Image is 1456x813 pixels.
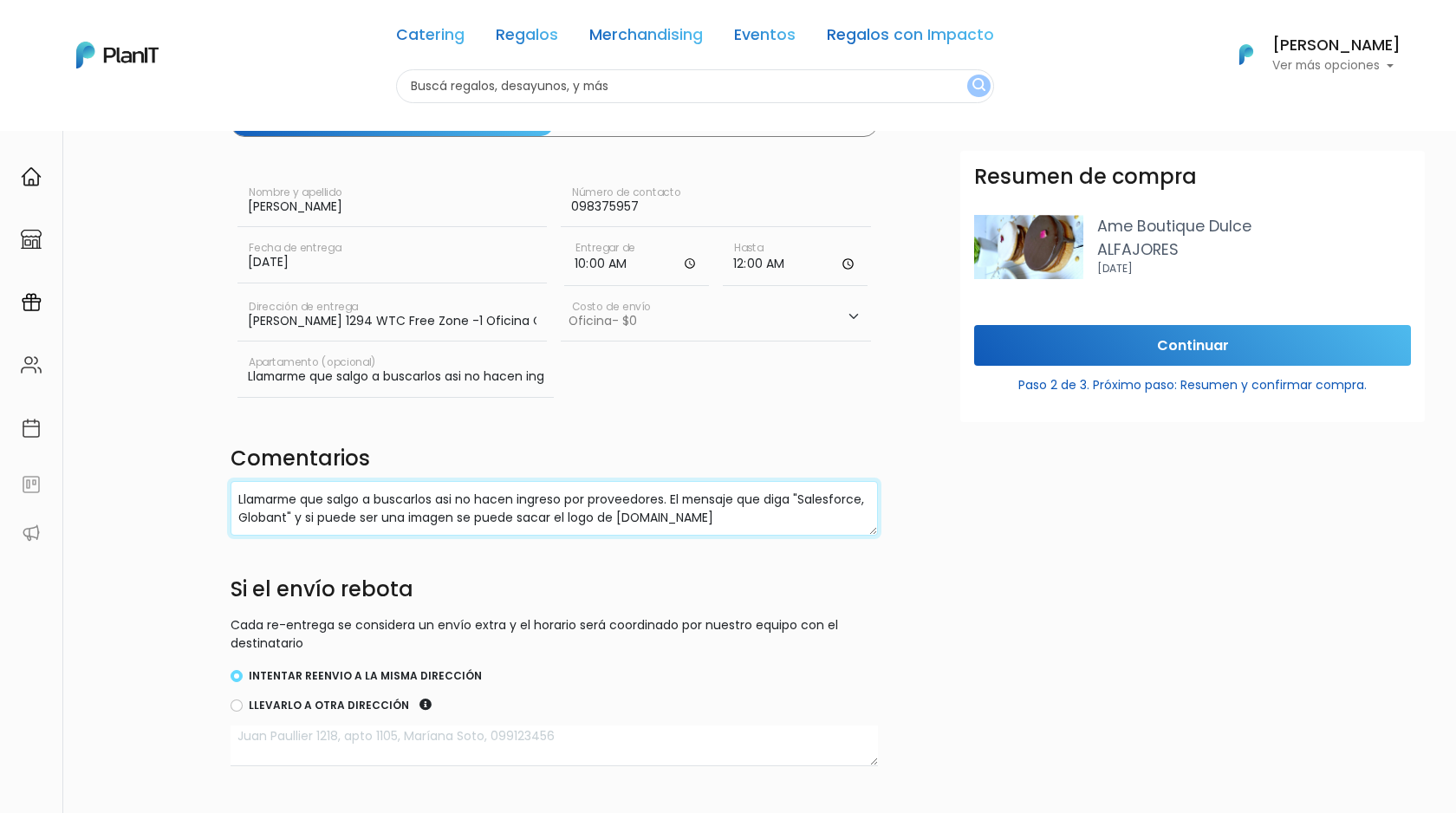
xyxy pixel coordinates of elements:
[231,577,879,609] h4: Si el envío rebota
[974,325,1411,366] input: Continuar
[1217,32,1401,77] button: PlanIt Logo [PERSON_NAME] Ver más opciones
[231,446,879,475] h4: Comentarios
[21,523,42,543] img: partners-52edf745621dab592f3b2c58e3bca9d71375a7ef29c3b500c9f145b62cc070d4.svg
[396,69,994,103] input: Buscá regalos, desayunos, y más
[396,28,465,49] a: Catering
[1097,215,1411,237] p: Ame Boutique Dulce
[21,418,42,439] img: calendar-87d922413cdce8b2cf7b7f5f62616a5cf9e4887200fb71536465627b3292af00.svg
[564,234,709,286] input: Horario
[249,698,409,713] label: Llevarlo a otra dirección
[974,215,1083,279] img: Captura_de_pantalla_2025-10-06_141404.png
[237,179,548,227] input: Nombre y apellido
[249,668,482,684] label: Intentar reenvio a la misma dirección
[231,616,879,653] p: Cada re-entrega se considera un envío extra y el horario será coordinado por nuestro equipo con e...
[237,348,555,397] input: Apartamento (opcional)
[237,293,548,341] input: Dirección de entrega
[237,234,548,283] input: Fecha de entrega
[723,234,868,286] input: Hasta
[1272,60,1401,72] p: Ver más opciones
[76,42,159,68] img: PlanIt Logo
[974,369,1411,394] p: Paso 2 de 3. Próximo paso: Resumen y confirmar compra.
[496,28,558,49] a: Regalos
[734,28,796,49] a: Eventos
[1272,38,1401,54] h6: [PERSON_NAME]
[21,292,42,313] img: campaigns-02234683943229c281be62815700db0a1741e53638e28bf9629b52c665b00959.svg
[827,28,994,49] a: Regalos con Impacto
[974,165,1197,190] h3: Resumen de compra
[21,166,42,187] img: home-e721727adea9d79c4d83392d1f703f7f8bce08238fde08b1acbfd93340b81755.svg
[1097,238,1411,261] p: ALFAJORES
[21,354,42,375] img: people-662611757002400ad9ed0e3c099ab2801c6687ba6c219adb57efc949bc21e19d.svg
[589,28,703,49] a: Merchandising
[972,78,985,94] img: search_button-432b6d5273f82d61273b3651a40e1bd1b912527efae98b1b7a1b2c0702e16a8d.svg
[21,229,42,250] img: marketplace-4ceaa7011d94191e9ded77b95e3339b90024bf715f7c57f8cf31f2d8c509eaba.svg
[89,16,250,50] div: ¿Necesitás ayuda?
[1227,36,1265,74] img: PlanIt Logo
[561,179,871,227] input: Número de contacto
[1097,261,1411,276] p: [DATE]
[21,474,42,495] img: feedback-78b5a0c8f98aac82b08bfc38622c3050aee476f2c9584af64705fc4e61158814.svg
